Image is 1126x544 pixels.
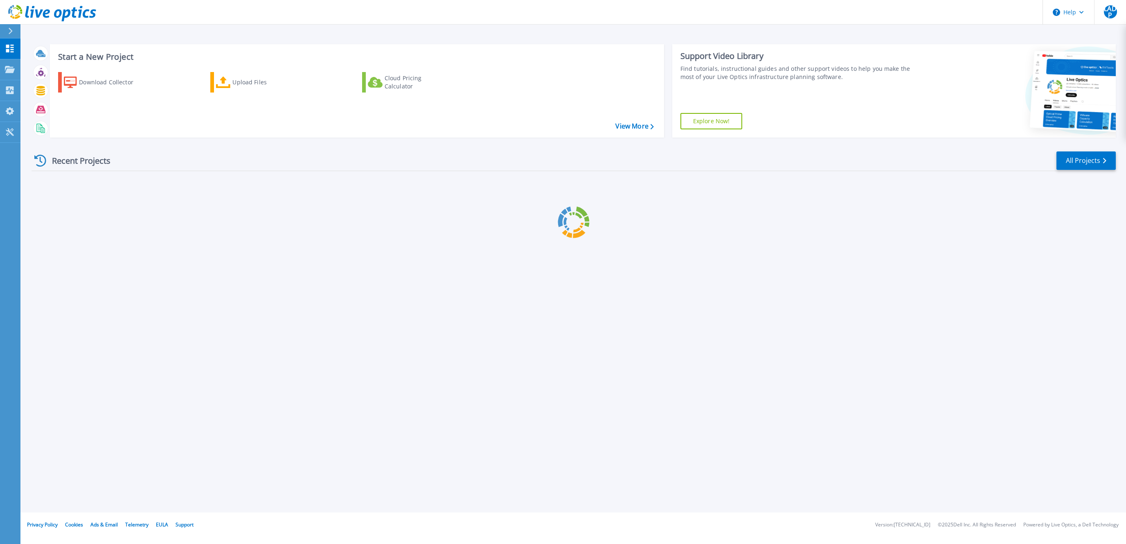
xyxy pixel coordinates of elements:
h3: Start a New Project [58,52,653,61]
a: EULA [156,521,168,528]
a: Explore Now! [680,113,743,129]
div: Support Video Library [680,51,910,61]
div: Find tutorials, instructional guides and other support videos to help you make the most of your L... [680,65,910,81]
a: Privacy Policy [27,521,58,528]
span: LADP [1104,5,1117,18]
a: Cookies [65,521,83,528]
a: Ads & Email [90,521,118,528]
a: Download Collector [58,72,149,93]
a: Upload Files [210,72,302,93]
div: Upload Files [232,74,298,90]
a: Support [176,521,194,528]
li: Powered by Live Optics, a Dell Technology [1023,522,1119,528]
li: © 2025 Dell Inc. All Rights Reserved [938,522,1016,528]
li: Version: [TECHNICAL_ID] [875,522,930,528]
div: Recent Projects [32,151,122,171]
div: Download Collector [79,74,144,90]
a: Cloud Pricing Calculator [362,72,453,93]
a: All Projects [1056,151,1116,170]
a: Telemetry [125,521,149,528]
a: View More [615,122,653,130]
div: Cloud Pricing Calculator [385,74,450,90]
